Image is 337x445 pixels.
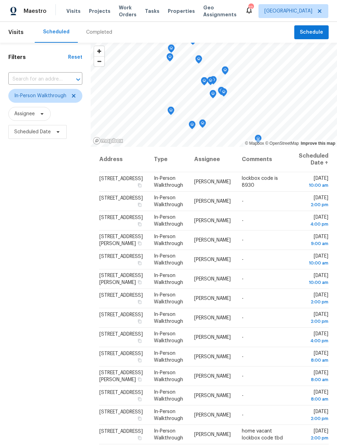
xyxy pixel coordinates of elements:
span: [DATE] [299,351,328,364]
span: [PERSON_NAME] [194,413,231,418]
div: Reset [68,54,82,61]
span: Scheduled Date [14,128,51,135]
span: - [242,277,244,282]
th: Type [148,147,189,172]
span: - [242,393,244,398]
span: Maestro [24,8,47,15]
span: [STREET_ADDRESS] [99,254,143,259]
span: [PERSON_NAME] [194,296,231,301]
div: 2:00 pm [299,318,328,325]
div: Map marker [195,55,202,66]
span: [DATE] [299,293,328,305]
div: 4:00 pm [299,221,328,228]
span: [STREET_ADDRESS] [99,215,143,220]
span: - [242,257,244,262]
span: Zoom out [94,57,104,66]
span: - [242,316,244,320]
div: Scheduled [43,28,69,35]
span: [DATE] [299,370,328,383]
span: - [242,218,244,223]
span: In-Person Walkthrough [154,331,183,343]
span: In-Person Walkthrough [154,390,183,402]
span: Tasks [145,9,159,14]
div: Map marker [222,66,229,77]
span: In-Person Walkthrough [154,293,183,304]
button: Copy Address [137,435,143,441]
span: [STREET_ADDRESS][PERSON_NAME] [99,273,143,285]
span: [PERSON_NAME] [194,335,231,340]
span: [STREET_ADDRESS] [99,351,143,356]
span: - [242,354,244,359]
div: 9:00 am [299,240,328,247]
span: [DATE] [299,331,328,344]
span: In-Person Walkthrough [154,409,183,421]
span: [PERSON_NAME] [194,432,231,437]
span: [STREET_ADDRESS] [99,429,143,434]
div: Map marker [220,88,227,99]
div: Map marker [166,53,173,64]
button: Copy Address [137,260,143,266]
span: [DATE] [299,409,328,422]
span: [PERSON_NAME] [194,179,231,184]
span: Work Orders [119,4,137,18]
span: Zoom in [94,46,104,56]
div: Map marker [218,87,225,98]
a: Mapbox homepage [93,137,123,145]
span: - [242,374,244,379]
div: 10:00 am [299,182,328,189]
button: Copy Address [137,240,143,246]
a: Improve this map [301,141,335,146]
span: [STREET_ADDRESS] [99,312,143,317]
span: [STREET_ADDRESS] [99,196,143,201]
span: home vacant lockbox code tbd [242,429,283,440]
span: In-Person Walkthrough [154,176,183,188]
span: [PERSON_NAME] [194,257,231,262]
div: Map marker [189,121,196,132]
span: Geo Assignments [203,4,237,18]
button: Copy Address [137,396,143,402]
button: Copy Address [137,357,143,363]
span: In-Person Walkthrough [14,92,66,99]
span: [GEOGRAPHIC_DATA] [264,8,312,15]
button: Open [73,75,83,84]
div: 2:00 pm [299,201,328,208]
span: [PERSON_NAME] [194,354,231,359]
div: 8:00 am [299,357,328,364]
span: [PERSON_NAME] [194,238,231,243]
span: [PERSON_NAME] [194,218,231,223]
span: lockbox code is 8930 [242,176,278,188]
span: Schedule [300,28,323,37]
button: Copy Address [137,338,143,344]
span: [DATE] [299,273,328,286]
span: In-Person Walkthrough [154,429,183,440]
span: Assignee [14,110,35,117]
span: In-Person Walkthrough [154,351,183,363]
span: In-Person Walkthrough [154,370,183,382]
span: Visits [8,25,24,40]
div: 4:00 pm [299,337,328,344]
span: [PERSON_NAME] [194,393,231,398]
span: Properties [168,8,195,15]
span: - [242,296,244,301]
span: [STREET_ADDRESS] [99,410,143,414]
button: Zoom out [94,56,104,66]
button: Copy Address [137,376,143,383]
span: [STREET_ADDRESS] [99,176,143,181]
div: Map marker [199,119,206,130]
button: Copy Address [137,299,143,305]
th: Comments [236,147,293,172]
span: In-Person Walkthrough [154,273,183,285]
div: 10:00 am [299,279,328,286]
span: [DATE] [299,195,328,208]
div: 8:00 am [299,396,328,403]
span: Visits [66,8,81,15]
span: [DATE] [299,215,328,228]
div: 2:00 pm [299,435,328,442]
th: Assignee [189,147,236,172]
span: [PERSON_NAME] [194,374,231,379]
span: [STREET_ADDRESS] [99,332,143,337]
span: [DATE] [299,312,328,325]
span: [DATE] [299,390,328,403]
span: [DATE] [299,254,328,267]
span: In-Person Walkthrough [154,254,183,266]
